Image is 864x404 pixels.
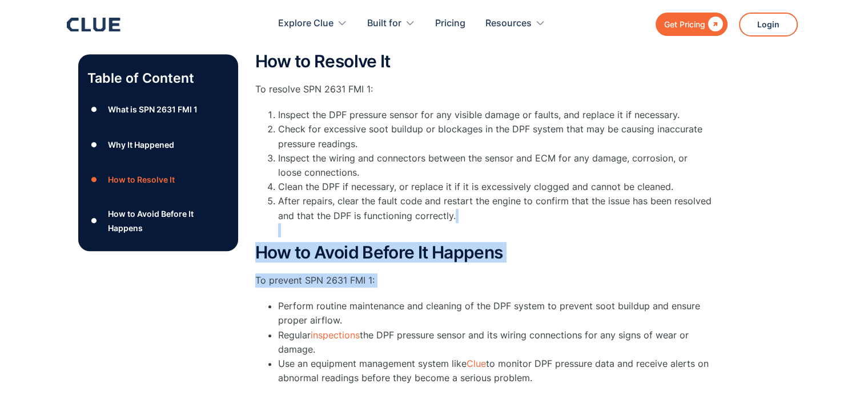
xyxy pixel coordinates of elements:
[739,13,798,37] a: Login
[435,6,465,42] a: Pricing
[107,173,174,187] div: How to Resolve It
[107,102,197,116] div: What is SPN 2631 FMI 1
[87,136,229,153] a: ●Why It Happened
[278,122,712,151] li: Check for excessive soot buildup or blockages in the DPF system that may be causing inaccurate pr...
[255,243,712,262] h2: How to Avoid Before It Happens
[87,207,229,235] a: ●How to Avoid Before It Happens
[278,357,712,385] li: Use an equipment management system like to monitor DPF pressure data and receive alerts on abnorm...
[87,212,101,229] div: ●
[467,358,486,369] a: Clue
[255,82,712,96] p: To resolve SPN 2631 FMI 1:
[278,6,333,42] div: Explore Clue
[278,328,712,357] li: Regular the DPF pressure sensor and its wiring connections for any signs of wear or damage.
[705,17,723,31] div: 
[367,6,415,42] div: Built for
[87,136,101,153] div: ●
[87,101,229,118] a: ●What is SPN 2631 FMI 1
[278,151,712,180] li: Inspect the wiring and connectors between the sensor and ECM for any damage, corrosion, or loose ...
[87,101,101,118] div: ●
[255,273,712,288] p: To prevent SPN 2631 FMI 1:
[87,69,229,87] p: Table of Content
[664,17,705,31] div: Get Pricing
[278,108,712,122] li: Inspect the DPF pressure sensor for any visible damage or faults, and replace it if necessary.
[87,171,101,188] div: ●
[107,207,228,235] div: How to Avoid Before It Happens
[255,52,712,71] h2: How to Resolve It
[278,194,712,237] li: After repairs, clear the fault code and restart the engine to confirm that the issue has been res...
[485,6,532,42] div: Resources
[278,6,347,42] div: Explore Clue
[311,329,360,341] a: inspections
[485,6,545,42] div: Resources
[278,299,712,328] li: Perform routine maintenance and cleaning of the DPF system to prevent soot buildup and ensure pro...
[87,171,229,188] a: ●How to Resolve It
[367,6,401,42] div: Built for
[278,180,712,194] li: Clean the DPF if necessary, or replace it if it is excessively clogged and cannot be cleaned.
[656,13,728,36] a: Get Pricing
[107,138,174,152] div: Why It Happened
